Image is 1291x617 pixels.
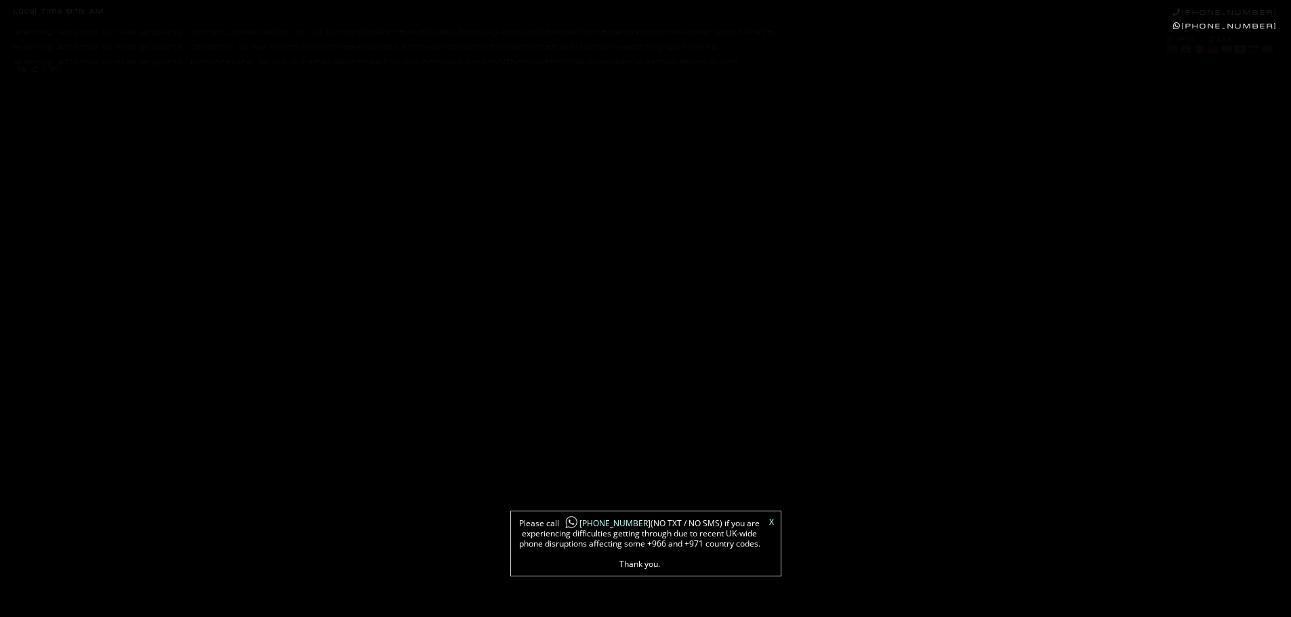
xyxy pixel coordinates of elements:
a: Russian [1247,44,1259,55]
a: Arabic [1166,44,1178,55]
div: : Attempt to read property "current_observation" on null in on line : Attempt to read property "c... [14,22,775,74]
a: Japanese [1233,44,1246,55]
img: whatsapp-icon1.png [565,515,578,530]
b: Warning [14,44,53,51]
b: Warning [14,59,53,66]
span: Please call (NO TXT / NO SMS) if you are experiencing difficulties getting through due to recent ... [518,518,762,569]
a: German [1206,44,1218,55]
b: /home/lld6i1rr5awh/public_html/wp-content/themes/html5blank/section/weather.php [299,59,696,66]
a: [PHONE_NUMBER] [559,517,651,529]
b: 75 [725,59,739,66]
a: English [1179,44,1191,55]
a: Hindi [1220,44,1232,55]
b: /home/lld6i1rr5awh/public_html/wp-content/themes/html5blank/section/weather.php [279,44,676,51]
a: [PHONE_NUMBER] [1173,22,1277,30]
a: X [769,518,774,526]
div: 1PM - 2AM [1166,35,1277,57]
b: 75 [761,29,775,37]
a: Spanish [1261,44,1273,55]
div: Local Time 8:18 AM [14,8,104,16]
b: /home/lld6i1rr5awh/public_html/wp-content/themes/html5blank/section/weather.php [335,29,732,37]
a: [PHONE_NUMBER] [1172,8,1277,17]
b: Warning [14,29,53,37]
b: 75 [705,44,718,51]
a: French [1193,44,1205,55]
